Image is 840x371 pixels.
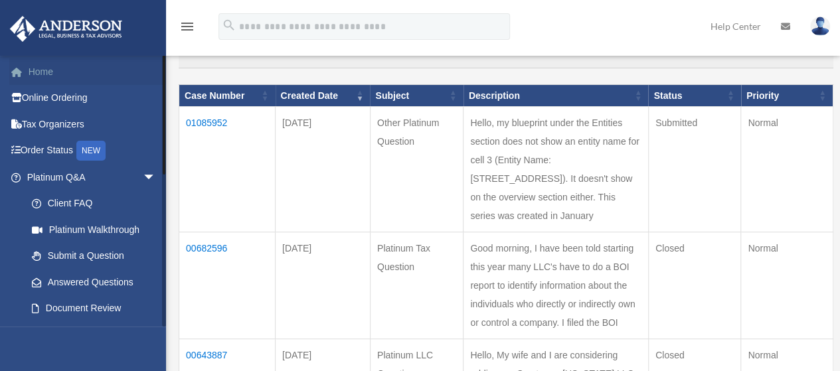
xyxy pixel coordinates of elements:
[19,269,163,295] a: Answered Questions
[463,107,649,232] td: Hello, my blueprint under the Entities section does not show an entity name for cell 3 (Entity Na...
[19,295,169,322] a: Document Review
[76,141,106,161] div: NEW
[463,232,649,339] td: Good morning, I have been told starting this year many LLC's have to do a BOI report to identify ...
[19,190,169,217] a: Client FAQ
[276,84,371,107] th: Created Date: activate to sort column ascending
[370,232,463,339] td: Platinum Tax Question
[9,137,176,165] a: Order StatusNEW
[179,23,195,35] a: menu
[19,321,169,364] a: Platinum Knowledge Room
[179,107,276,232] td: 01085952
[143,164,169,191] span: arrow_drop_down
[19,243,169,269] a: Submit a Question
[463,84,649,107] th: Description: activate to sort column ascending
[741,84,833,107] th: Priority: activate to sort column ascending
[19,216,169,243] a: Platinum Walkthrough
[6,16,126,42] img: Anderson Advisors Platinum Portal
[9,58,176,85] a: Home
[9,85,176,111] a: Online Ordering
[179,84,276,107] th: Case Number: activate to sort column ascending
[179,232,276,339] td: 00682596
[810,17,830,36] img: User Pic
[741,107,833,232] td: Normal
[648,84,740,107] th: Status: activate to sort column ascending
[179,19,195,35] i: menu
[276,107,371,232] td: [DATE]
[9,164,169,190] a: Platinum Q&Aarrow_drop_down
[648,107,740,232] td: Submitted
[276,232,371,339] td: [DATE]
[370,84,463,107] th: Subject: activate to sort column ascending
[9,111,176,137] a: Tax Organizers
[222,18,236,33] i: search
[370,107,463,232] td: Other Platinum Question
[741,232,833,339] td: Normal
[648,232,740,339] td: Closed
